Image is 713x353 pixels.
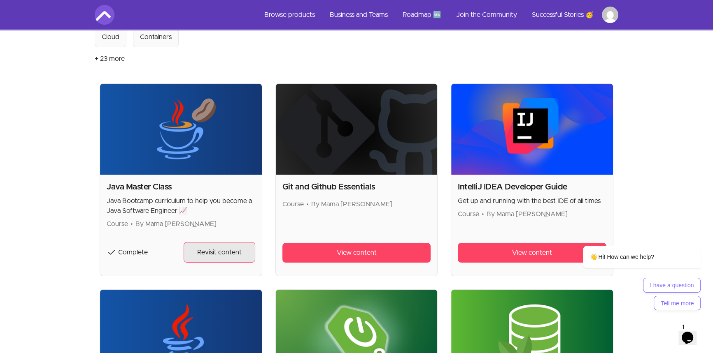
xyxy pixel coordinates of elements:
[107,221,128,227] span: Course
[458,211,479,217] span: Course
[458,196,606,206] p: Get up and running with the best IDE of all times
[336,248,376,258] span: View content
[525,5,600,25] a: Successful Stories 🥳
[396,5,448,25] a: Roadmap 🆕
[482,211,484,217] span: •
[282,243,431,263] a: View content
[487,211,568,217] span: By Mama [PERSON_NAME]
[184,242,255,263] a: Revisit content
[258,5,322,25] a: Browse products
[107,196,255,216] p: Java Bootcamp curriculum to help you become a Java Software Engineer 📈
[557,181,705,316] iframe: chat widget
[102,32,119,42] div: Cloud
[282,201,304,208] span: Course
[450,5,524,25] a: Join the Community
[276,84,438,175] img: Product image for Git and Github Essentials
[95,47,125,70] button: + 23 more
[107,247,117,257] span: check
[602,7,618,23] img: Profile image for LAWAL OLAKUNLE STEPHEN
[512,248,552,258] span: View content
[107,181,255,193] h2: Java Master Class
[135,221,217,227] span: By Mama [PERSON_NAME]
[458,181,606,193] h2: IntelliJ IDEA Developer Guide
[100,84,262,175] img: Product image for Java Master Class
[118,249,148,256] span: Complete
[140,32,172,42] div: Containers
[258,5,618,25] nav: Main
[311,201,392,208] span: By Mama [PERSON_NAME]
[95,5,114,25] img: Amigoscode logo
[451,84,613,175] img: Product image for IntelliJ IDEA Developer Guide
[323,5,394,25] a: Business and Teams
[458,243,606,263] a: View content
[282,181,431,193] h2: Git and Github Essentials
[678,320,705,345] iframe: chat widget
[197,247,242,257] span: Revisit content
[306,201,309,208] span: •
[130,221,133,227] span: •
